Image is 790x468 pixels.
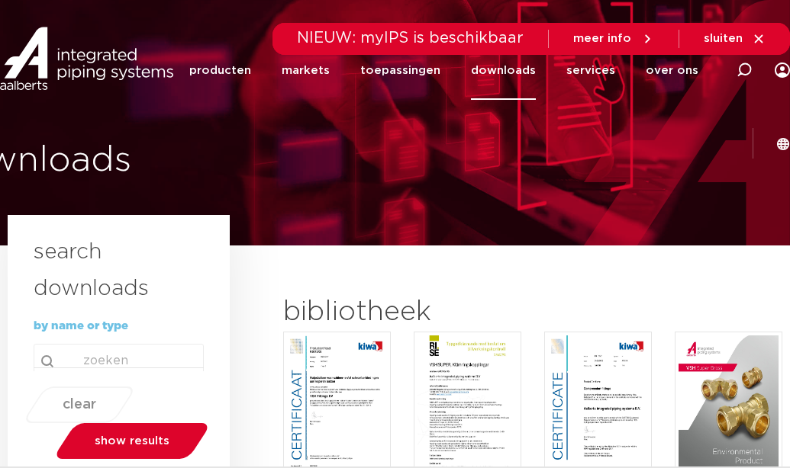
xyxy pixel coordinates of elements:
[283,294,516,331] h2: bibliotheek
[704,33,743,44] span: sluiten
[646,41,698,100] a: over ons
[775,53,790,87] div: my IPS
[53,423,212,459] a: show results
[95,435,169,447] span: show results
[189,41,251,100] a: producten
[189,41,698,100] nav: Menu
[704,32,766,46] a: sluiten
[282,41,330,100] a: markets
[471,41,536,100] a: downloads
[297,30,524,46] span: NIEUW: myIPS is beschikbaar
[573,33,631,44] span: meer info
[573,32,654,46] a: meer info
[34,235,204,308] h3: search downloads
[360,41,440,100] a: toepassingen
[34,320,204,332] p: by name or type
[566,41,615,100] a: services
